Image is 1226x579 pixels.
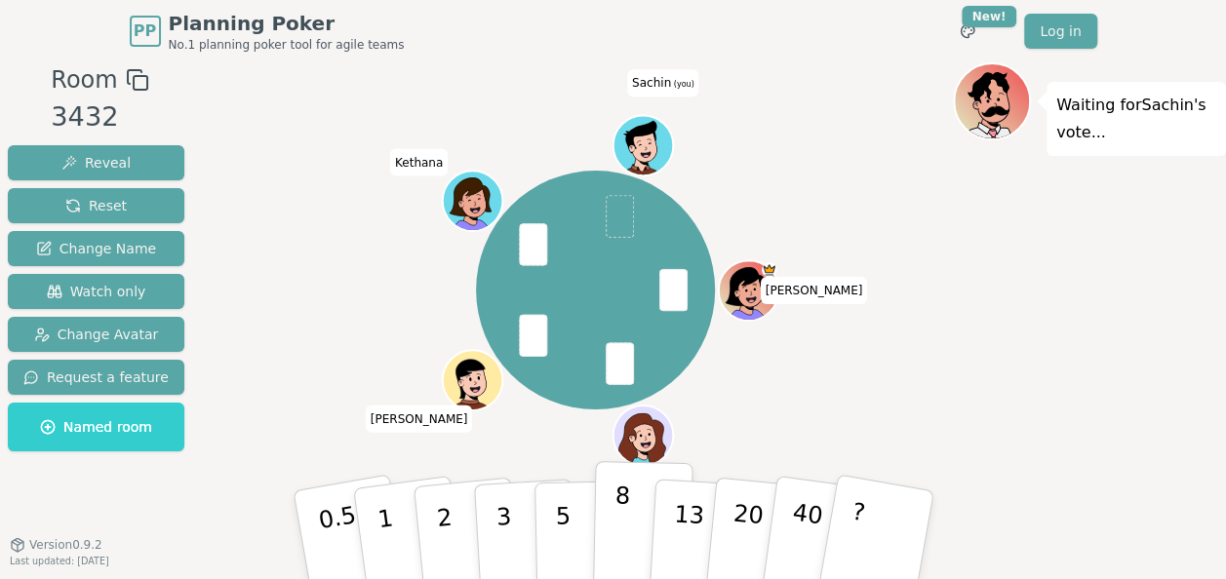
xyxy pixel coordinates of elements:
[134,19,156,43] span: PP
[8,274,184,309] button: Watch only
[8,188,184,223] button: Reset
[950,14,985,49] button: New!
[10,537,102,553] button: Version0.9.2
[65,196,127,215] span: Reset
[8,145,184,180] button: Reveal
[47,282,146,301] span: Watch only
[51,97,148,137] div: 3432
[169,10,405,37] span: Planning Poker
[61,153,131,173] span: Reveal
[51,62,117,97] span: Room
[366,405,473,432] span: Click to change your name
[761,262,775,277] span: Natasha is the host
[169,37,405,53] span: No.1 planning poker tool for agile teams
[36,239,156,258] span: Change Name
[614,117,671,174] button: Click to change your avatar
[627,69,699,96] span: Click to change your name
[761,277,868,304] span: Click to change your name
[8,317,184,352] button: Change Avatar
[29,537,102,553] span: Version 0.9.2
[8,403,184,451] button: Named room
[671,80,694,89] span: (you)
[1056,92,1216,146] p: Waiting for Sachin 's vote...
[23,367,169,387] span: Request a feature
[40,417,152,437] span: Named room
[8,231,184,266] button: Change Name
[8,360,184,395] button: Request a feature
[34,325,159,344] span: Change Avatar
[1024,14,1096,49] a: Log in
[10,556,109,566] span: Last updated: [DATE]
[390,148,448,175] span: Click to change your name
[130,10,405,53] a: PPPlanning PokerNo.1 planning poker tool for agile teams
[962,6,1017,27] div: New!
